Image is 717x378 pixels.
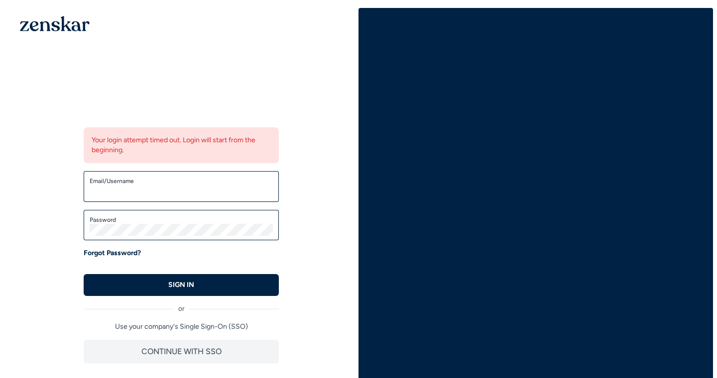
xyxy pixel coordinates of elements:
[20,16,90,31] img: 1OGAJ2xQqyY4LXKgY66KYq0eOWRCkrZdAb3gUhuVAqdWPZE9SRJmCz+oDMSn4zDLXe31Ii730ItAGKgCKgCCgCikA4Av8PJUP...
[84,296,279,314] div: or
[90,177,273,185] label: Email/Username
[84,322,279,332] p: Use your company's Single Sign-On (SSO)
[84,274,279,296] button: SIGN IN
[84,127,279,163] div: Your login attempt timed out. Login will start from the beginning.
[90,216,273,224] label: Password
[84,340,279,364] button: CONTINUE WITH SSO
[168,280,194,290] p: SIGN IN
[84,248,141,258] a: Forgot Password?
